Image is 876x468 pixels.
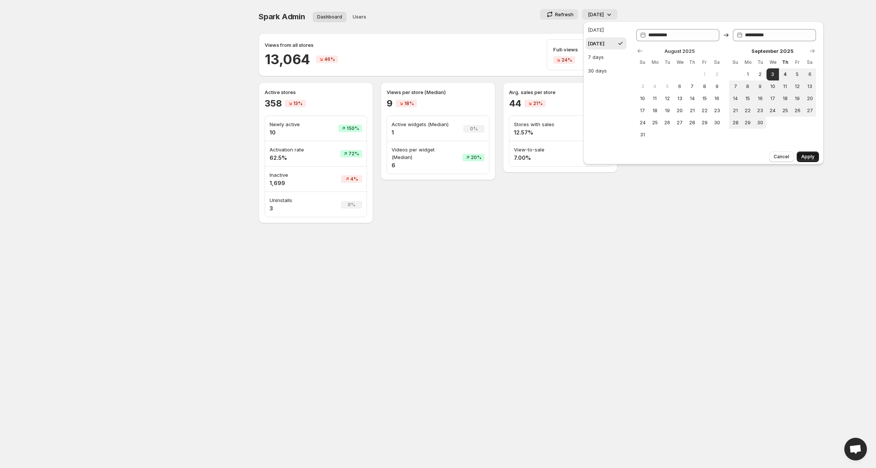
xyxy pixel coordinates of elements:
[639,96,646,102] span: 10
[661,80,674,93] button: Tuesday August 5 2025
[801,154,814,160] span: Apply
[732,120,739,126] span: 28
[649,80,661,93] button: Monday August 4 2025
[729,105,742,117] button: Sunday September 21 2025
[392,162,453,169] h4: 6
[745,96,751,102] span: 15
[701,83,708,90] span: 8
[509,97,522,110] h2: 44
[674,80,686,93] button: Wednesday August 6 2025
[791,56,804,68] th: Friday
[770,83,776,90] span: 10
[791,93,804,105] button: Friday September 19 2025
[689,108,696,114] span: 21
[686,80,699,93] button: Thursday August 7 2025
[636,93,649,105] button: Sunday August 10 2025
[714,96,720,102] span: 16
[804,93,816,105] button: Saturday September 20 2025
[797,151,819,162] button: Apply
[714,108,720,114] span: 23
[265,97,282,110] h2: 358
[754,93,766,105] button: Tuesday September 16 2025
[807,46,817,56] button: Show next month, October 2025
[514,146,568,153] p: View-to-sale
[794,59,800,65] span: Fr
[732,96,739,102] span: 14
[347,125,359,131] span: 150%
[387,97,393,110] h2: 9
[729,117,742,129] button: Sunday September 28 2025
[757,59,763,65] span: Tu
[588,11,604,18] p: [DATE]
[754,68,766,80] button: Tuesday September 2 2025
[652,120,658,126] span: 25
[649,105,661,117] button: Monday August 18 2025
[353,14,366,20] span: Users
[729,80,742,93] button: Sunday September 7 2025
[317,14,342,20] span: Dashboard
[674,93,686,105] button: Wednesday August 13 2025
[766,68,779,80] button: Start of range Wednesday September 3 2025
[766,56,779,68] th: Wednesday
[689,83,696,90] span: 7
[794,83,800,90] span: 12
[745,59,751,65] span: Mo
[686,93,699,105] button: Thursday August 14 2025
[701,120,708,126] span: 29
[769,151,794,162] button: Cancel
[540,9,578,20] button: Refresh
[270,171,318,179] p: Inactive
[770,59,776,65] span: We
[711,56,723,68] th: Saturday
[387,88,489,96] p: Views per store (Median)
[586,37,626,49] button: [DATE]
[711,68,723,80] button: Saturday August 2 2025
[514,154,568,162] h4: 7.00%
[586,51,626,63] button: 7 days
[265,41,313,49] p: Views from all stores
[745,71,751,77] span: 1
[649,117,661,129] button: Monday August 25 2025
[664,120,671,126] span: 26
[729,93,742,105] button: Sunday September 14 2025
[588,67,607,74] div: 30 days
[791,68,804,80] button: Friday September 5 2025
[349,151,359,157] span: 72%
[553,46,578,53] p: Full-views
[807,59,813,65] span: Sa
[661,93,674,105] button: Tuesday August 12 2025
[661,117,674,129] button: Tuesday August 26 2025
[782,83,788,90] span: 11
[754,105,766,117] button: Tuesday September 23 2025
[689,96,696,102] span: 14
[807,108,813,114] span: 27
[754,117,766,129] button: Tuesday September 30 2025
[732,59,739,65] span: Su
[844,438,867,460] a: Open chat
[259,12,305,21] span: Spark Admin
[770,96,776,102] span: 17
[729,56,742,68] th: Sunday
[686,117,699,129] button: Thursday August 28 2025
[636,80,649,93] button: Sunday August 3 2025
[635,46,645,56] button: Show previous month, July 2025
[636,129,649,141] button: Sunday August 31 2025
[698,80,711,93] button: Friday August 8 2025
[791,105,804,117] button: Friday September 26 2025
[698,93,711,105] button: Friday August 15 2025
[677,83,683,90] span: 6
[794,108,800,114] span: 26
[270,146,318,153] p: Activation rate
[689,59,696,65] span: Th
[742,117,754,129] button: Monday September 29 2025
[270,120,318,128] p: Newly active
[636,117,649,129] button: Sunday August 24 2025
[636,105,649,117] button: Sunday August 17 2025
[674,117,686,129] button: Wednesday August 27 2025
[586,24,626,36] button: [DATE]
[754,56,766,68] th: Tuesday
[677,59,683,65] span: We
[639,132,646,138] span: 31
[470,126,478,132] span: 0%
[270,154,318,162] h4: 62.5%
